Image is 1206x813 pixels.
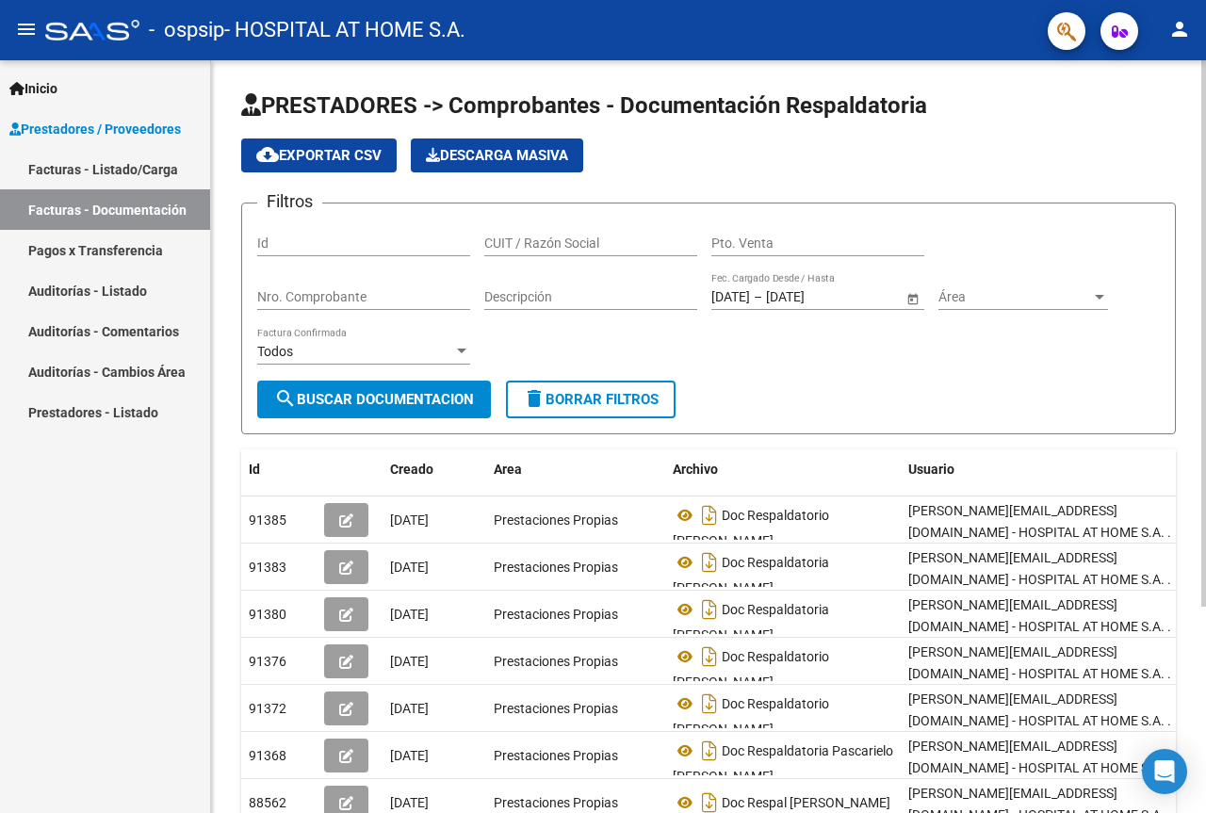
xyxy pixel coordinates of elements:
datatable-header-cell: Usuario [901,449,1183,490]
span: 91385 [249,512,286,528]
span: [DATE] [390,748,429,763]
h3: Filtros [257,188,322,215]
button: Buscar Documentacion [257,381,491,418]
span: Prestaciones Propias [494,512,618,528]
span: Doc Respaldatorio [PERSON_NAME] [673,649,829,690]
mat-icon: delete [523,387,546,410]
i: Descargar documento [697,500,722,530]
i: Descargar documento [697,642,722,672]
i: Descargar documento [697,689,722,719]
span: Prestaciones Propias [494,701,618,716]
mat-icon: menu [15,18,38,41]
span: Doc Respal [PERSON_NAME] [722,795,890,810]
span: Usuario [908,462,954,477]
i: Descargar documento [697,547,722,577]
span: 91376 [249,654,286,669]
span: Exportar CSV [256,147,382,164]
span: 91380 [249,607,286,622]
mat-icon: search [274,387,297,410]
span: Área [938,289,1091,305]
mat-icon: cloud_download [256,143,279,166]
span: 91372 [249,701,286,716]
span: Doc Respaldatoria [PERSON_NAME] [673,555,829,595]
span: Doc Respaldatorio [PERSON_NAME] [673,696,829,737]
button: Open calendar [903,288,922,308]
span: [DATE] [390,795,429,810]
span: [DATE] [390,607,429,622]
span: Inicio [9,78,57,99]
span: Prestaciones Propias [494,607,618,622]
span: [DATE] [390,560,429,575]
span: [DATE] [390,512,429,528]
span: [DATE] [390,701,429,716]
span: Prestaciones Propias [494,748,618,763]
datatable-header-cell: Creado [383,449,486,490]
span: [PERSON_NAME][EMAIL_ADDRESS][DOMAIN_NAME] - HOSPITAL AT HOME S.A. . [908,739,1171,775]
span: Doc Respaldatoria Pascarielo [PERSON_NAME] [673,743,893,784]
span: [PERSON_NAME][EMAIL_ADDRESS][DOMAIN_NAME] - HOSPITAL AT HOME S.A. . [908,597,1171,634]
span: Doc Respaldatoria [PERSON_NAME] [673,602,829,642]
button: Descarga Masiva [411,138,583,172]
input: Fecha fin [766,289,858,305]
span: Prestadores / Proveedores [9,119,181,139]
i: Descargar documento [697,736,722,766]
span: [DATE] [390,654,429,669]
span: [PERSON_NAME][EMAIL_ADDRESS][DOMAIN_NAME] - HOSPITAL AT HOME S.A. . [908,550,1171,587]
span: [PERSON_NAME][EMAIL_ADDRESS][DOMAIN_NAME] - HOSPITAL AT HOME S.A. . [908,644,1171,681]
span: Todos [257,344,293,359]
span: Buscar Documentacion [274,391,474,408]
span: Area [494,462,522,477]
i: Descargar documento [697,594,722,625]
span: [PERSON_NAME][EMAIL_ADDRESS][DOMAIN_NAME] - HOSPITAL AT HOME S.A. . [908,691,1171,728]
span: – [754,289,762,305]
div: Open Intercom Messenger [1142,749,1187,794]
span: Prestaciones Propias [494,560,618,575]
button: Borrar Filtros [506,381,676,418]
span: Id [249,462,260,477]
span: - ospsip [149,9,224,51]
span: Prestaciones Propias [494,795,618,810]
span: Creado [390,462,433,477]
span: Archivo [673,462,718,477]
datatable-header-cell: Archivo [665,449,901,490]
datatable-header-cell: Id [241,449,317,490]
span: [PERSON_NAME][EMAIL_ADDRESS][DOMAIN_NAME] - HOSPITAL AT HOME S.A. . [908,503,1171,540]
span: Descarga Masiva [426,147,568,164]
span: 91368 [249,748,286,763]
span: 91383 [249,560,286,575]
span: Prestaciones Propias [494,654,618,669]
span: - HOSPITAL AT HOME S.A. [224,9,465,51]
input: Fecha inicio [711,289,750,305]
span: 88562 [249,795,286,810]
button: Exportar CSV [241,138,397,172]
datatable-header-cell: Area [486,449,665,490]
span: PRESTADORES -> Comprobantes - Documentación Respaldatoria [241,92,927,119]
span: Borrar Filtros [523,391,659,408]
mat-icon: person [1168,18,1191,41]
app-download-masive: Descarga masiva de comprobantes (adjuntos) [411,138,583,172]
span: Doc Respaldatorio [PERSON_NAME] [673,508,829,548]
